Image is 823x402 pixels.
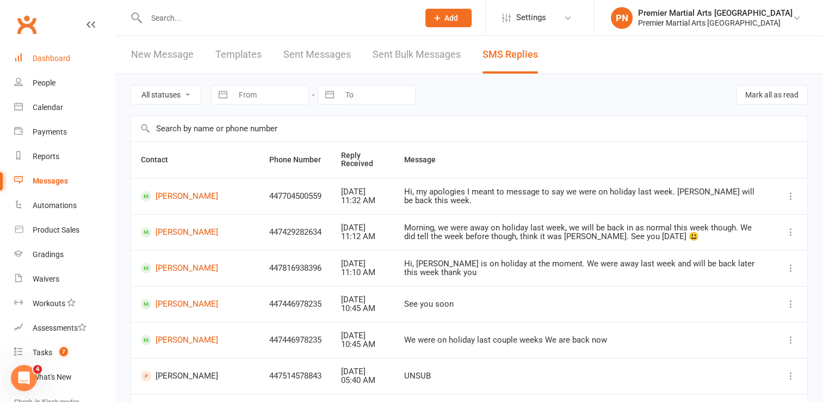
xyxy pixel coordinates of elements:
[33,324,86,332] div: Assessments
[269,371,321,381] div: 447514578843
[341,259,385,269] div: [DATE]
[269,264,321,273] div: 447816938396
[33,373,72,381] div: What's New
[341,187,385,197] div: [DATE]
[33,54,70,63] div: Dashboard
[14,340,115,365] a: Tasks 7
[33,299,65,308] div: Workouts
[14,120,115,144] a: Payments
[141,227,250,237] a: [PERSON_NAME]
[14,267,115,291] a: Waivers
[33,176,68,185] div: Messages
[404,259,765,277] div: Hi, [PERSON_NAME] is on holiday at the moment. We were away last week and will be back later this...
[482,36,538,74] a: SMS Replies
[269,336,321,345] div: 447446978235
[14,71,115,95] a: People
[638,18,793,28] div: Premier Martial Arts [GEOGRAPHIC_DATA]
[33,226,79,234] div: Product Sales
[215,36,262,74] a: Templates
[611,7,633,29] div: PN
[404,336,765,345] div: We were on holiday last couple weeks We are back now
[33,201,77,210] div: Automations
[269,300,321,309] div: 447446978235
[404,300,765,309] div: See you soon
[33,78,55,87] div: People
[638,8,793,18] div: Premier Martial Arts [GEOGRAPHIC_DATA]
[33,275,59,283] div: Waivers
[269,192,321,201] div: 447704500559
[33,348,52,357] div: Tasks
[141,335,250,345] a: [PERSON_NAME]
[14,95,115,120] a: Calendar
[269,228,321,237] div: 447429282634
[141,371,250,381] span: [PERSON_NAME]
[33,152,59,161] div: Reports
[341,304,385,313] div: 10:45 AM
[341,367,385,376] div: [DATE]
[331,142,394,178] th: Reply Received
[394,142,775,178] th: Message
[341,196,385,205] div: 11:32 AM
[341,376,385,385] div: 05:40 AM
[131,36,194,74] a: New Message
[341,268,385,277] div: 11:10 AM
[33,103,63,112] div: Calendar
[339,86,415,104] input: To
[341,331,385,340] div: [DATE]
[33,127,67,136] div: Payments
[259,142,331,178] th: Phone Number
[516,5,546,30] span: Settings
[341,223,385,233] div: [DATE]
[14,291,115,316] a: Workouts
[373,36,461,74] a: Sent Bulk Messages
[341,340,385,349] div: 10:45 AM
[444,14,458,22] span: Add
[283,36,351,74] a: Sent Messages
[14,218,115,242] a: Product Sales
[404,187,765,205] div: Hi, my apologies I meant to message to say we were on holiday last week. [PERSON_NAME] will be ba...
[425,9,472,27] button: Add
[141,263,250,273] a: [PERSON_NAME]
[11,365,37,391] iframe: Intercom live chat
[14,144,115,169] a: Reports
[14,242,115,267] a: Gradings
[341,295,385,304] div: [DATE]
[33,250,64,259] div: Gradings
[14,169,115,193] a: Messages
[131,116,807,141] input: Search by name or phone number
[14,46,115,71] a: Dashboard
[14,365,115,389] a: What's New
[143,10,411,26] input: Search...
[141,299,250,309] a: [PERSON_NAME]
[341,232,385,241] div: 11:12 AM
[233,86,308,104] input: From
[141,191,250,202] a: [PERSON_NAME]
[13,11,40,38] a: Clubworx
[404,371,765,381] div: UNSUB
[14,316,115,340] a: Assessments
[404,223,765,241] div: Morning, we were away on holiday last week, we will be back in as normal this week though. We did...
[131,142,259,178] th: Contact
[33,365,42,374] span: 4
[14,193,115,218] a: Automations
[736,85,808,105] button: Mark all as read
[59,347,68,356] span: 7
